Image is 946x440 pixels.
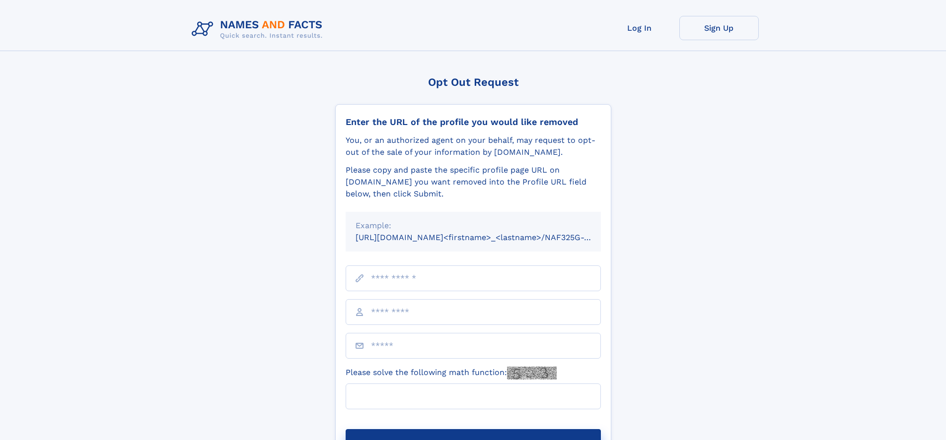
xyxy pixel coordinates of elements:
[346,164,601,200] div: Please copy and paste the specific profile page URL on [DOMAIN_NAME] you want removed into the Pr...
[600,16,679,40] a: Log In
[188,16,331,43] img: Logo Names and Facts
[335,76,611,88] div: Opt Out Request
[356,233,620,242] small: [URL][DOMAIN_NAME]<firstname>_<lastname>/NAF325G-xxxxxxxx
[346,134,601,158] div: You, or an authorized agent on your behalf, may request to opt-out of the sale of your informatio...
[679,16,759,40] a: Sign Up
[346,117,601,127] div: Enter the URL of the profile you would like removed
[346,367,557,379] label: Please solve the following math function:
[356,220,591,232] div: Example:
